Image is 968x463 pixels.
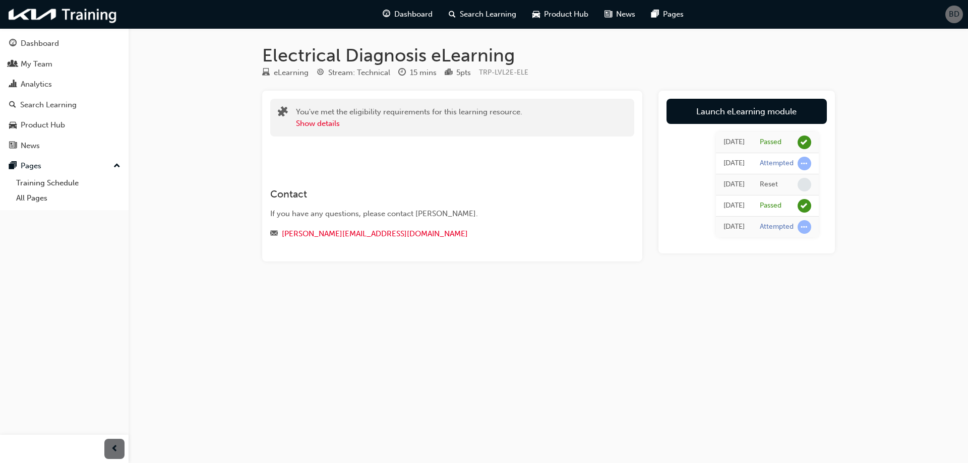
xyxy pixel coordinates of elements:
[4,32,125,157] button: DashboardMy TeamAnalyticsSearch LearningProduct HubNews
[460,9,516,20] span: Search Learning
[296,106,522,129] div: You've met the eligibility requirements for this learning resource.
[262,69,270,78] span: learningResourceType_ELEARNING-icon
[278,107,288,119] span: puzzle-icon
[723,221,745,233] div: Wed May 14 2025 11:50:20 GMT+1000 (GMT+10:00)
[445,69,452,78] span: podium-icon
[21,140,40,152] div: News
[949,9,959,20] span: BD
[21,58,52,70] div: My Team
[4,75,125,94] a: Analytics
[9,60,17,69] span: people-icon
[21,160,41,172] div: Pages
[4,96,125,114] a: Search Learning
[723,137,745,148] div: Wed May 14 2025 15:29:19 GMT+1000 (GMT+10:00)
[760,222,794,232] div: Attempted
[270,230,278,239] span: email-icon
[328,67,390,79] div: Stream: Technical
[544,9,588,20] span: Product Hub
[270,208,598,220] div: If you have any questions, please contact [PERSON_NAME].
[375,4,441,25] a: guage-iconDashboard
[21,79,52,90] div: Analytics
[12,175,125,191] a: Training Schedule
[616,9,635,20] span: News
[274,67,309,79] div: eLearning
[760,201,781,211] div: Passed
[12,190,125,206] a: All Pages
[21,38,59,49] div: Dashboard
[449,8,456,21] span: search-icon
[723,200,745,212] div: Wed May 14 2025 12:51:44 GMT+1000 (GMT+10:00)
[282,229,468,238] a: [PERSON_NAME][EMAIL_ADDRESS][DOMAIN_NAME]
[111,443,118,455] span: prev-icon
[9,101,16,110] span: search-icon
[113,160,120,173] span: up-icon
[723,179,745,190] div: Wed May 14 2025 14:12:16 GMT+1000 (GMT+10:00)
[9,39,17,48] span: guage-icon
[9,162,17,171] span: pages-icon
[441,4,524,25] a: search-iconSearch Learning
[296,118,340,129] button: Show details
[317,69,324,78] span: target-icon
[596,4,643,25] a: news-iconNews
[4,34,125,53] a: Dashboard
[4,157,125,175] button: Pages
[532,8,540,21] span: car-icon
[410,67,437,79] div: 15 mins
[262,67,309,79] div: Type
[4,55,125,74] a: My Team
[398,67,437,79] div: Duration
[524,4,596,25] a: car-iconProduct Hub
[445,67,471,79] div: Points
[383,8,390,21] span: guage-icon
[398,69,406,78] span: clock-icon
[643,4,692,25] a: pages-iconPages
[479,68,528,77] span: Learning resource code
[651,8,659,21] span: pages-icon
[9,121,17,130] span: car-icon
[798,220,811,234] span: learningRecordVerb_ATTEMPT-icon
[5,4,121,25] img: kia-training
[270,228,598,240] div: Email
[798,136,811,149] span: learningRecordVerb_PASS-icon
[394,9,433,20] span: Dashboard
[798,178,811,191] span: learningRecordVerb_NONE-icon
[262,44,835,67] h1: Electrical Diagnosis eLearning
[798,157,811,170] span: learningRecordVerb_ATTEMPT-icon
[4,137,125,155] a: News
[456,67,471,79] div: 5 pts
[945,6,963,23] button: BD
[604,8,612,21] span: news-icon
[760,159,794,168] div: Attempted
[270,188,598,200] h3: Contact
[20,99,77,111] div: Search Learning
[9,142,17,151] span: news-icon
[9,80,17,89] span: chart-icon
[760,138,781,147] div: Passed
[21,119,65,131] div: Product Hub
[317,67,390,79] div: Stream
[798,199,811,213] span: learningRecordVerb_PASS-icon
[760,180,778,189] div: Reset
[4,116,125,135] a: Product Hub
[663,9,684,20] span: Pages
[723,158,745,169] div: Wed May 14 2025 14:12:17 GMT+1000 (GMT+10:00)
[667,99,827,124] a: Launch eLearning module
